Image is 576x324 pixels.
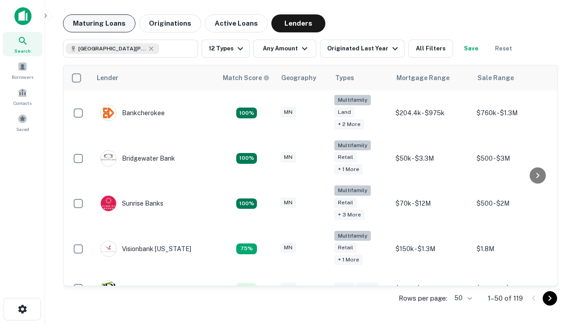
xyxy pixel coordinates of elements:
div: + 1 more [334,164,363,175]
button: Originations [139,14,201,32]
a: Saved [3,110,42,135]
img: picture [101,281,116,296]
div: MN [280,107,296,117]
div: Multifamily [334,185,371,196]
td: $70k - $12M [391,181,472,226]
div: Matching Properties: 22, hasApolloMatch: undefined [236,153,257,164]
button: Reset [489,40,518,58]
a: Contacts [3,84,42,108]
div: Retail [334,198,357,208]
div: Land [334,107,355,117]
td: $204.4k - $975k [391,90,472,136]
td: $394.7k - $3.6M [472,271,553,306]
th: Geography [276,65,330,90]
td: $1.8M [472,226,553,272]
p: 1–50 of 119 [488,293,523,304]
span: Borrowers [12,73,33,81]
td: $500 - $2M [472,181,553,226]
div: Retail [334,243,357,253]
div: MN [280,243,296,253]
div: Land [334,283,355,293]
th: Types [330,65,391,90]
div: Sunrise Banks [100,195,163,211]
button: Lenders [271,14,325,32]
div: Sale Range [477,72,514,83]
div: MN [280,152,296,162]
td: $760k - $1.3M [472,90,553,136]
a: Search [3,32,42,56]
div: 50 [451,292,473,305]
button: Maturing Loans [63,14,135,32]
div: Matching Properties: 31, hasApolloMatch: undefined [236,198,257,209]
button: Originated Last Year [320,40,405,58]
div: Types [335,72,354,83]
div: Matching Properties: 13, hasApolloMatch: undefined [236,243,257,254]
div: Multifamily [334,95,371,105]
th: Sale Range [472,65,553,90]
div: Multifamily [334,140,371,151]
td: $50k - $3.3M [391,136,472,181]
div: Geography [281,72,316,83]
img: picture [101,241,116,256]
div: Visionbank [US_STATE] [100,241,191,257]
div: Mortgage Range [396,72,450,83]
div: + 1 more [334,255,363,265]
div: Originated Last Year [327,43,400,54]
th: Capitalize uses an advanced AI algorithm to match your search with the best lender. The match sco... [217,65,276,90]
button: Active Loans [205,14,268,32]
div: Matching Properties: 18, hasApolloMatch: undefined [236,108,257,118]
a: Borrowers [3,58,42,82]
div: Matching Properties: 10, hasApolloMatch: undefined [236,283,257,294]
div: [GEOGRAPHIC_DATA] [100,280,189,297]
div: MN [280,283,296,293]
img: picture [101,196,116,211]
h6: Match Score [223,73,268,83]
p: Rows per page: [399,293,447,304]
td: $3.1M - $16.1M [391,271,472,306]
th: Mortgage Range [391,65,472,90]
span: Saved [16,126,29,133]
img: picture [101,105,116,121]
button: Save your search to get updates of matches that match your search criteria. [457,40,486,58]
div: Multifamily [334,231,371,241]
button: All Filters [408,40,453,58]
div: MN [280,198,296,208]
img: capitalize-icon.png [14,7,31,25]
span: Contacts [13,99,31,107]
iframe: Chat Widget [531,223,576,266]
div: Lender [97,72,118,83]
button: Any Amount [253,40,316,58]
span: Search [14,47,31,54]
div: Retail [334,152,357,162]
div: + 2 more [334,119,364,130]
div: Retail [356,283,379,293]
div: Bankcherokee [100,105,165,121]
div: Capitalize uses an advanced AI algorithm to match your search with the best lender. The match sco... [223,73,270,83]
img: picture [101,151,116,166]
button: Go to next page [543,291,557,306]
td: $500 - $3M [472,136,553,181]
div: Bridgewater Bank [100,150,175,166]
td: $150k - $1.3M [391,226,472,272]
div: + 3 more [334,210,364,220]
th: Lender [91,65,217,90]
button: 12 Types [202,40,250,58]
span: [GEOGRAPHIC_DATA][PERSON_NAME], [GEOGRAPHIC_DATA], [GEOGRAPHIC_DATA] [78,45,146,53]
